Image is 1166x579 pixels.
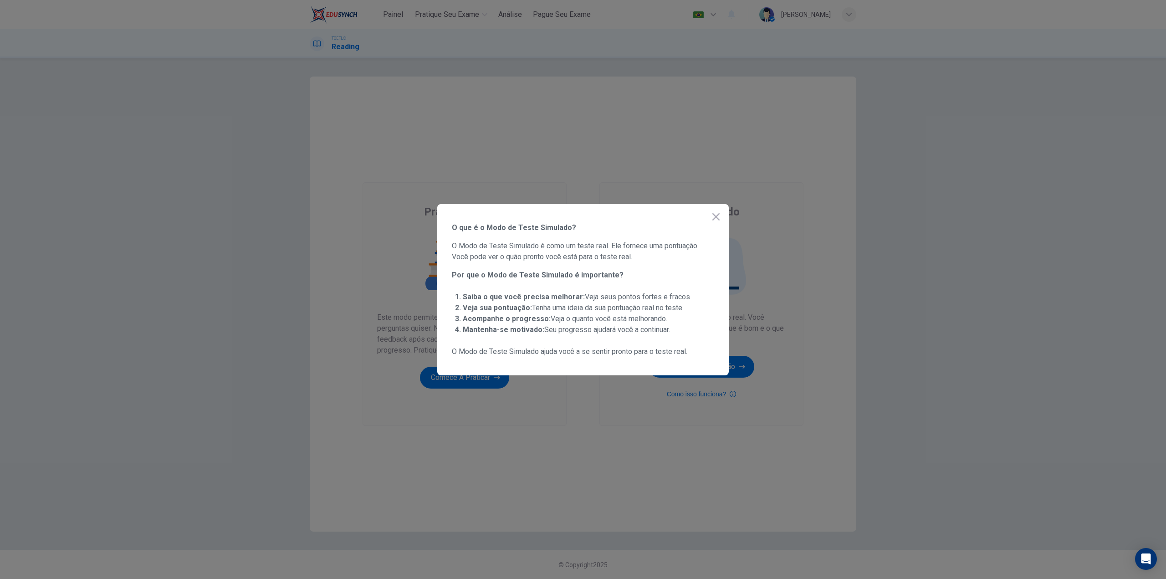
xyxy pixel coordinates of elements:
[463,325,544,334] strong: Mantenha-se motivado:
[463,292,585,301] strong: Saiba o que você precisa melhorar:
[452,222,714,233] span: O que é o Modo de Teste Simulado?
[463,314,551,323] strong: Acompanhe o progresso:
[463,292,690,301] span: Veja seus pontos fortes e fracos
[452,241,714,262] span: O Modo de Teste Simulado é como um teste real. Ele fornece uma pontuação. Você pode ver o quão pr...
[463,303,684,312] span: Tenha uma ideia da sua pontuação real no teste.
[452,270,714,281] span: Por que o Modo de Teste Simulado é importante?
[452,346,714,357] span: O Modo de Teste Simulado ajuda você a se sentir pronto para o teste real.
[463,325,670,334] span: Seu progresso ajudará você a continuar.
[463,303,532,312] strong: Veja sua pontuação:
[1135,548,1157,570] div: Open Intercom Messenger
[463,314,667,323] span: Veja o quanto você está melhorando.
